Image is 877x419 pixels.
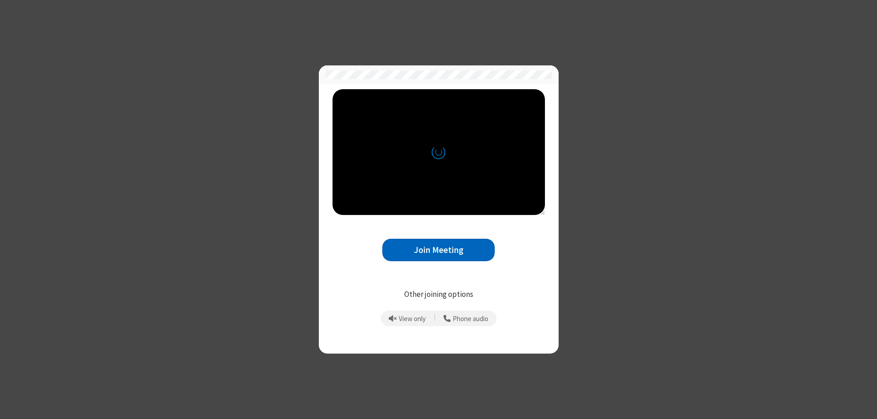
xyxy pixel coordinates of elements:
p: Other joining options [333,289,545,301]
span: Phone audio [453,315,488,323]
span: View only [399,315,426,323]
span: | [434,312,436,325]
button: Prevent echo when there is already an active mic and speaker in the room. [386,311,429,326]
button: Use your phone for mic and speaker while you view the meeting on this device. [440,311,492,326]
button: Join Meeting [382,239,495,261]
